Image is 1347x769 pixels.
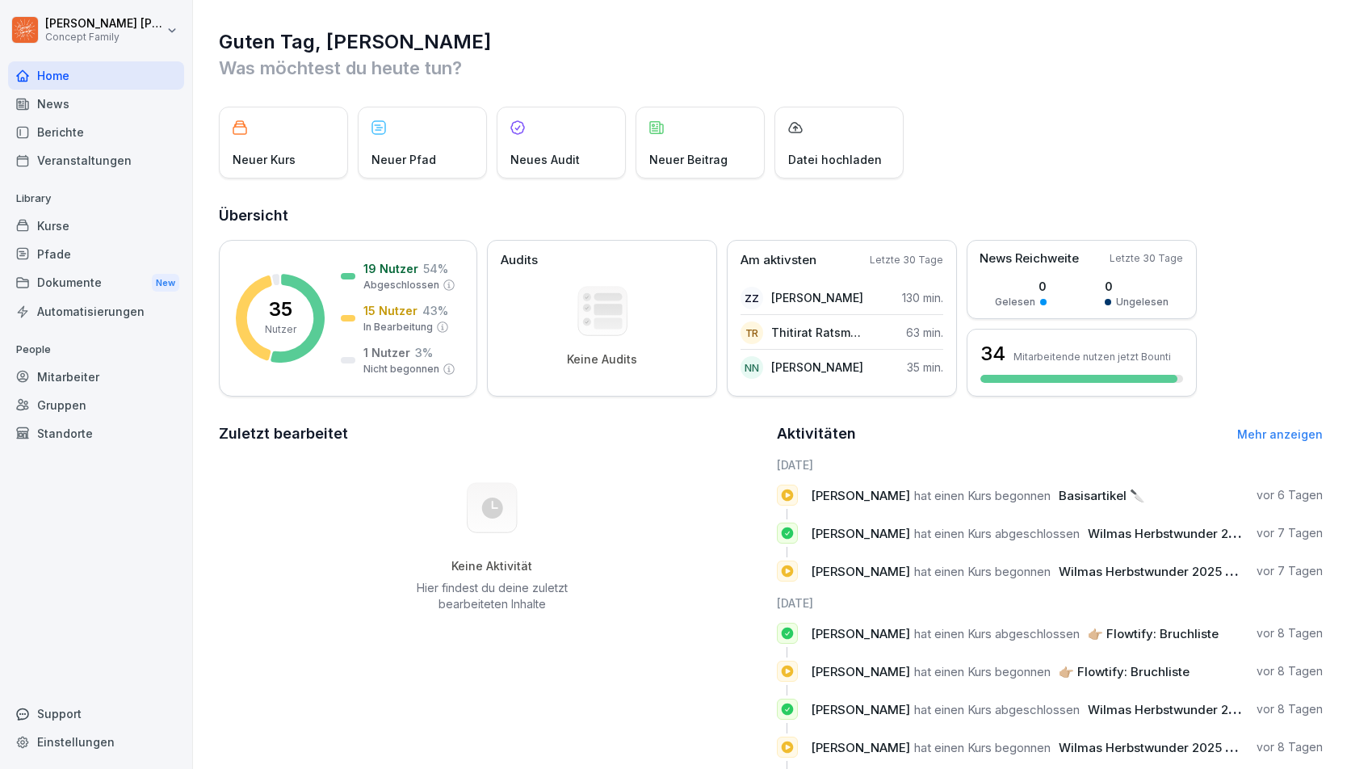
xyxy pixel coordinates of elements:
p: 15 Nutzer [363,302,418,319]
span: [PERSON_NAME] [811,564,910,579]
p: People [8,337,184,363]
a: Einstellungen [8,728,184,756]
a: News [8,90,184,118]
p: [PERSON_NAME] [PERSON_NAME] [45,17,163,31]
span: [PERSON_NAME] [811,526,910,541]
span: hat einen Kurs abgeschlossen [914,626,1080,641]
div: TR [741,321,763,344]
p: Abgeschlossen [363,278,439,292]
div: NN [741,356,763,379]
a: Gruppen [8,391,184,419]
span: Wilmas Herbstwunder 2025 🍁🍂🪄 [1059,564,1271,579]
p: Was möchtest du heute tun? [219,55,1323,81]
span: hat einen Kurs begonnen [914,740,1051,755]
p: Mitarbeitende nutzen jetzt Bounti [1013,351,1171,363]
span: [PERSON_NAME] [811,626,910,641]
p: Nutzer [265,322,296,337]
span: Wilmas Herbstwunder 2025 🍁🍂🪄 [1059,740,1271,755]
a: Home [8,61,184,90]
a: Berichte [8,118,184,146]
p: Letzte 30 Tage [870,253,943,267]
p: vor 7 Tagen [1257,563,1323,579]
span: hat einen Kurs abgeschlossen [914,526,1080,541]
p: vor 6 Tagen [1257,487,1323,503]
a: Veranstaltungen [8,146,184,174]
span: 👉🏼 Flowtify: Bruchliste [1088,626,1219,641]
span: Wilmas Herbstwunder 2025 🍁🍂🪄 [1088,526,1300,541]
a: DokumenteNew [8,268,184,298]
p: Audits [501,251,538,270]
p: 43 % [422,302,448,319]
p: Letzte 30 Tage [1110,251,1183,266]
h5: Keine Aktivität [410,559,573,574]
p: Nicht begonnen [363,362,439,376]
p: 35 min. [907,359,943,376]
p: 3 % [415,344,433,361]
h3: 34 [980,340,1005,368]
span: Basisartikel 🔪 [1059,488,1145,503]
p: Am aktivsten [741,251,816,270]
p: 19 Nutzer [363,260,418,277]
p: Library [8,186,184,212]
p: Ungelesen [1116,295,1169,309]
a: Kurse [8,212,184,240]
p: vor 8 Tagen [1257,663,1323,679]
span: Wilmas Herbstwunder 2025 🍁🍂🪄 [1088,702,1300,717]
span: [PERSON_NAME] [811,488,910,503]
span: [PERSON_NAME] [811,664,910,679]
h6: [DATE] [777,456,1324,473]
p: Neuer Beitrag [649,151,728,168]
p: Thitirat Ratsmee [771,324,864,341]
p: News Reichweite [980,250,1079,268]
p: In Bearbeitung [363,320,433,334]
span: [PERSON_NAME] [811,702,910,717]
span: [PERSON_NAME] [811,740,910,755]
span: hat einen Kurs abgeschlossen [914,702,1080,717]
p: vor 8 Tagen [1257,739,1323,755]
p: vor 8 Tagen [1257,625,1323,641]
h2: Zuletzt bearbeitet [219,422,766,445]
p: 130 min. [902,289,943,306]
p: Hier findest du deine zuletzt bearbeiteten Inhalte [410,580,573,612]
div: Dokumente [8,268,184,298]
p: 54 % [423,260,448,277]
p: Neues Audit [510,151,580,168]
p: 1 Nutzer [363,344,410,361]
a: Automatisierungen [8,297,184,326]
p: vor 7 Tagen [1257,525,1323,541]
p: Keine Audits [567,352,637,367]
a: Pfade [8,240,184,268]
p: Gelesen [995,295,1035,309]
a: Mehr anzeigen [1237,427,1323,441]
p: 0 [1105,278,1169,295]
span: 👉🏼 Flowtify: Bruchliste [1059,664,1190,679]
a: Mitarbeiter [8,363,184,391]
span: hat einen Kurs begonnen [914,664,1051,679]
div: ZZ [741,287,763,309]
p: 63 min. [906,324,943,341]
h6: [DATE] [777,595,1324,611]
span: hat einen Kurs begonnen [914,564,1051,579]
p: [PERSON_NAME] [771,359,863,376]
p: 35 [269,300,292,319]
h2: Aktivitäten [777,422,856,445]
p: [PERSON_NAME] [771,289,863,306]
p: vor 8 Tagen [1257,701,1323,717]
h1: Guten Tag, [PERSON_NAME] [219,29,1323,55]
p: Datei hochladen [788,151,882,168]
p: Neuer Pfad [371,151,436,168]
p: Concept Family [45,32,163,43]
a: Standorte [8,419,184,448]
p: Neuer Kurs [233,151,296,168]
